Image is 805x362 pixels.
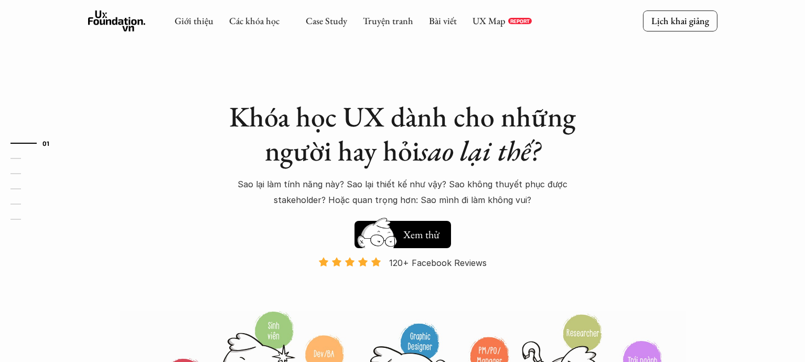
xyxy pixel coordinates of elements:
a: Giới thiệu [175,15,213,27]
p: Lịch khai giảng [651,15,709,27]
a: Các khóa học [229,15,280,27]
h1: Khóa học UX dành cho những người hay hỏi [219,100,586,168]
a: Bài viết [429,15,457,27]
a: 01 [10,137,60,150]
a: UX Map [473,15,506,27]
strong: 01 [42,139,50,146]
h5: Xem thử [402,227,441,242]
p: Sao lại làm tính năng này? Sao lại thiết kế như vậy? Sao không thuyết phục được stakeholder? Hoặc... [219,176,586,208]
a: Truyện tranh [363,15,413,27]
a: Lịch khai giảng [643,10,717,31]
a: 120+ Facebook Reviews [309,257,496,310]
p: 120+ Facebook Reviews [389,255,487,271]
p: REPORT [510,18,530,24]
a: Xem thử [355,216,451,248]
a: Case Study [306,15,347,27]
em: sao lại thế? [420,132,540,169]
